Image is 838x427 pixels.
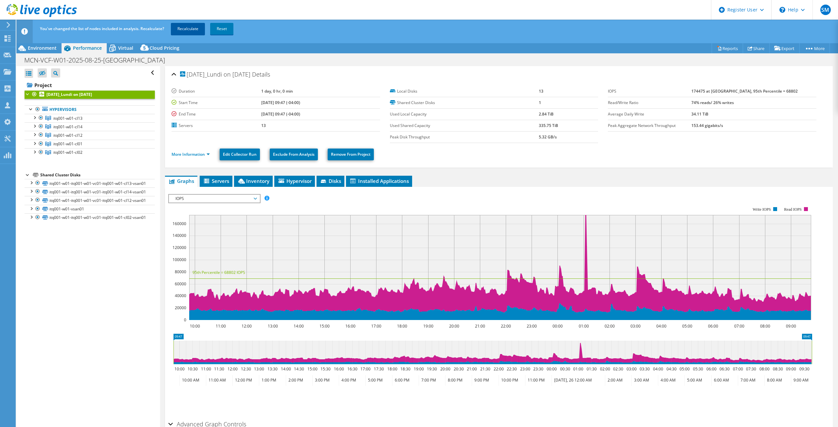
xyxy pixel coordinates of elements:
label: Start Time [172,99,261,106]
span: itq001-w01-cl02 [53,150,82,155]
text: Write IOPS [753,207,771,212]
text: 02:00 [600,366,610,372]
text: 60000 [175,281,186,287]
text: 23:00 [527,323,537,329]
text: 09:00 [786,323,796,329]
label: Peak Aggregate Network Throughput [608,122,691,129]
label: Servers [172,122,261,129]
span: Graphs [168,178,194,184]
text: 09:30 [799,366,810,372]
b: 1 [539,100,541,105]
text: 15:00 [307,366,318,372]
text: 10:00 [174,366,185,372]
label: Average Daily Write [608,111,691,117]
text: 20:30 [454,366,464,372]
b: 74% reads/ 26% writes [691,100,734,105]
label: Peak Disk Throughput [390,134,539,140]
span: itq001-w01-cl13 [53,116,82,121]
text: 05:00 [680,366,690,372]
text: 11:30 [214,366,224,372]
text: 14:30 [294,366,304,372]
text: 22:00 [501,323,511,329]
b: 5.32 GB/s [539,134,557,140]
div: Shared Cluster Disks [40,171,155,179]
text: 16:00 [334,366,344,372]
text: 120000 [173,245,186,250]
a: Export [769,43,800,53]
span: IOPS [172,195,256,203]
b: 335.75 TiB [539,123,558,128]
label: IOPS [608,88,691,95]
text: 00:00 [547,366,557,372]
text: 21:00 [475,323,485,329]
text: 02:30 [613,366,623,372]
span: Cloud Pricing [150,45,179,51]
span: Hypervisor [278,178,312,184]
text: 13:00 [268,323,278,329]
b: 13 [539,88,543,94]
label: Local Disks [390,88,539,95]
a: itq001-w01-cl14 [25,122,155,131]
text: 03:30 [640,366,650,372]
text: 40000 [175,293,186,298]
text: 02:00 [605,323,615,329]
text: 19:00 [414,366,424,372]
text: 80000 [175,269,186,275]
text: 16:00 [345,323,355,329]
span: itq001-w01-cl12 [53,133,82,138]
a: More Information [172,151,210,157]
text: 04:30 [666,366,677,372]
b: 1 day, 0 hr, 0 min [261,88,293,94]
text: 12:00 [228,366,238,372]
text: 21:00 [467,366,477,372]
span: Inventory [237,178,269,184]
b: 34.11 TiB [691,111,708,117]
text: 07:00 [734,323,744,329]
text: 06:00 [706,366,717,372]
a: itq001-w01-itq001-w01-vc01-itq001-w01-cl14-vsan01 [25,187,155,196]
b: 153.44 gigabits/s [691,123,723,128]
b: [DATE]_Lundi on [DATE] [46,92,92,97]
text: 18:30 [400,366,410,372]
text: 09:00 [786,366,796,372]
text: 04:00 [653,366,663,372]
h1: MCN-VCF-W01-2025-08-25-[GEOGRAPHIC_DATA] [21,57,175,64]
span: itq001-w01-cl01 [53,141,82,147]
a: itq001-w01-cl01 [25,140,155,148]
a: itq001-w01-cl02 [25,148,155,157]
text: 10:30 [188,366,198,372]
b: [DATE] 09:47 (-04:00) [261,111,300,117]
text: 18:00 [397,323,407,329]
a: Reset [210,23,233,35]
text: 01:30 [587,366,597,372]
text: 11:00 [216,323,226,329]
text: 20:00 [449,323,459,329]
label: Read/Write Ratio [608,99,691,106]
text: 17:00 [360,366,371,372]
a: [DATE]_Lundi on [DATE] [25,90,155,99]
label: Used Shared Capacity [390,122,539,129]
span: [DATE]_Lundi on [DATE] [180,71,250,78]
text: 160000 [173,221,186,226]
text: 06:00 [708,323,718,329]
a: More [799,43,830,53]
text: 17:30 [374,366,384,372]
span: SM [820,5,831,15]
a: itq001-w01-cl12 [25,131,155,139]
text: 21:30 [480,366,490,372]
a: itq001-w01-itq001-w01-vc01-itq001-w01-cl12-vsan01 [25,196,155,205]
a: itq001-w01-vsan01 [25,205,155,213]
text: 95th Percentile = 68802 IOPS [192,270,245,275]
span: You've changed the list of nodes included in analysis. Recalculate? [40,26,164,31]
a: Edit Collector Run [220,149,260,160]
text: 08:00 [759,366,770,372]
a: itq001-w01-itq001-w01-vc01-itq001-w01-cl13-vsan01 [25,179,155,187]
text: 13:00 [254,366,264,372]
text: 23:00 [520,366,530,372]
text: 12:30 [241,366,251,372]
text: 14:00 [294,323,304,329]
label: Duration [172,88,261,95]
text: 10:00 [190,323,200,329]
text: 00:00 [553,323,563,329]
text: 20:00 [440,366,450,372]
